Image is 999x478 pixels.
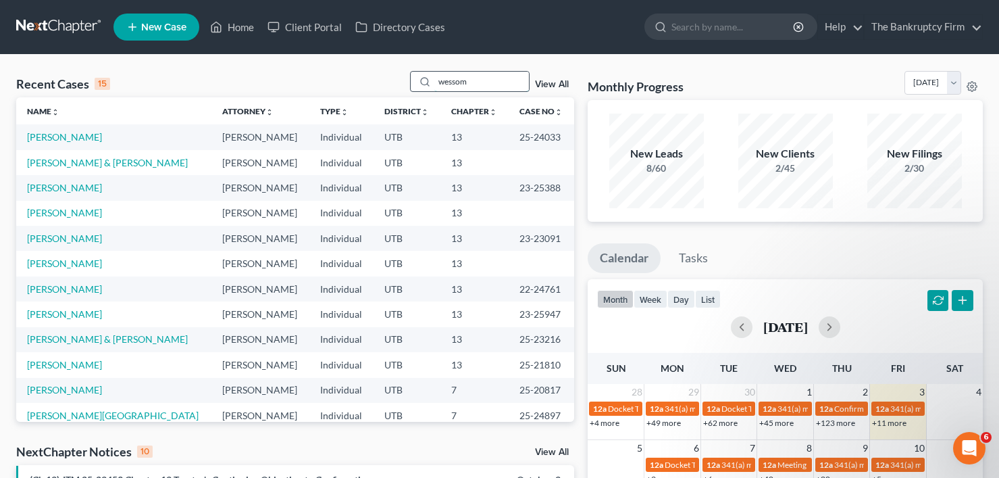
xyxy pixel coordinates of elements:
td: 23-23091 [509,226,574,251]
a: [PERSON_NAME] & [PERSON_NAME] [27,157,188,168]
span: 341(a) meeting for [PERSON_NAME] [777,404,908,414]
td: UTB [374,201,440,226]
a: Districtunfold_more [384,106,429,116]
span: Fri [891,362,905,374]
td: 13 [440,150,509,175]
span: 30 [743,384,757,400]
a: [PERSON_NAME] [27,233,102,244]
td: [PERSON_NAME] [211,201,309,226]
span: 12a [650,460,663,470]
i: unfold_more [340,108,349,116]
span: 12a [707,460,720,470]
td: 13 [440,201,509,226]
td: [PERSON_NAME] [211,226,309,251]
td: Individual [309,150,374,175]
td: 25-24897 [509,403,574,428]
span: Docket Text: for [PERSON_NAME] [608,404,729,414]
td: 25-20817 [509,378,574,403]
button: week [634,290,667,308]
div: New Filings [867,146,962,162]
td: UTB [374,150,440,175]
a: [PERSON_NAME] [27,308,102,320]
a: [PERSON_NAME][GEOGRAPHIC_DATA] [27,410,199,421]
a: View All [535,80,569,89]
a: Typeunfold_more [320,106,349,116]
a: Attorneyunfold_more [222,106,274,116]
span: 12a [593,404,607,414]
span: 4 [975,384,983,400]
td: [PERSON_NAME] [211,403,309,428]
span: 10 [913,440,926,456]
a: [PERSON_NAME] [27,359,102,371]
button: month [597,290,634,308]
span: Wed [774,362,796,374]
span: 8 [805,440,813,456]
h2: [DATE] [763,320,808,334]
a: [PERSON_NAME] [27,384,102,396]
td: UTB [374,327,440,352]
span: 12a [819,460,833,470]
span: 6 [692,440,700,456]
td: 13 [440,175,509,200]
td: Individual [309,251,374,276]
a: [PERSON_NAME] & [PERSON_NAME] [27,333,188,345]
a: Calendar [588,243,661,273]
td: Individual [309,403,374,428]
a: Help [818,15,863,39]
a: View All [535,448,569,457]
i: unfold_more [555,108,563,116]
a: +45 more [759,418,794,428]
td: 13 [440,352,509,377]
span: 341(a) meeting for [PERSON_NAME] [665,404,795,414]
i: unfold_more [265,108,274,116]
div: 2/30 [867,162,962,175]
td: Individual [309,352,374,377]
td: Individual [309,277,374,302]
iframe: Intercom live chat [953,432,985,464]
td: 13 [440,124,509,149]
input: Search by name... [671,14,795,39]
div: Recent Cases [16,76,110,92]
td: 13 [440,226,509,251]
div: New Clients [738,146,833,162]
span: 12a [763,460,776,470]
td: [PERSON_NAME] [211,352,309,377]
a: Client Portal [261,15,349,39]
td: [PERSON_NAME] [211,327,309,352]
span: Meeting for [PERSON_NAME] [777,460,883,470]
a: +4 more [590,418,619,428]
span: Sat [946,362,963,374]
div: 10 [137,446,153,458]
span: Tue [720,362,738,374]
a: Chapterunfold_more [451,106,497,116]
a: +123 more [816,418,855,428]
td: 13 [440,302,509,327]
a: Case Nounfold_more [519,106,563,116]
td: Individual [309,378,374,403]
span: 12a [819,404,833,414]
h3: Monthly Progress [588,78,684,95]
button: day [667,290,695,308]
span: 1 [805,384,813,400]
span: Docket Text: for [PERSON_NAME] & [PERSON_NAME] [665,460,857,470]
a: [PERSON_NAME] [27,207,102,218]
td: [PERSON_NAME] [211,302,309,327]
a: [PERSON_NAME] [27,283,102,295]
td: UTB [374,175,440,200]
span: Mon [661,362,684,374]
td: [PERSON_NAME] [211,175,309,200]
td: UTB [374,124,440,149]
div: 15 [95,78,110,90]
span: 341(a) meeting for Spenser Love Sr. & [PERSON_NAME] Love [721,460,935,470]
td: 22-24761 [509,277,574,302]
td: 23-25388 [509,175,574,200]
div: NextChapter Notices [16,444,153,460]
a: Tasks [667,243,720,273]
a: [PERSON_NAME] [27,258,102,269]
span: 2 [861,384,869,400]
td: Individual [309,302,374,327]
div: 2/45 [738,162,833,175]
i: unfold_more [421,108,429,116]
span: 28 [630,384,644,400]
span: 7 [748,440,757,456]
